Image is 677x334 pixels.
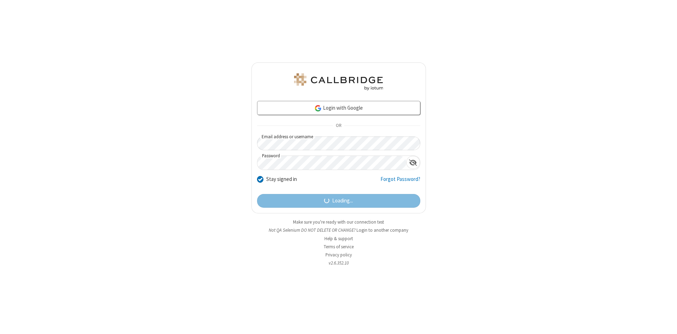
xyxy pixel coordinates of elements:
button: Login to another company [356,227,408,233]
div: Show password [406,156,420,169]
a: Make sure you're ready with our connection test [293,219,384,225]
li: v2.6.352.10 [251,260,426,266]
a: Terms of service [324,244,354,250]
a: Login with Google [257,101,420,115]
img: QA Selenium DO NOT DELETE OR CHANGE [293,73,384,90]
a: Forgot Password? [380,175,420,189]
button: Loading... [257,194,420,208]
a: Privacy policy [325,252,352,258]
img: google-icon.png [314,104,322,112]
span: OR [333,121,344,131]
a: Help & support [324,236,353,242]
label: Stay signed in [266,175,297,183]
li: Not QA Selenium DO NOT DELETE OR CHANGE? [251,227,426,233]
span: Loading... [332,197,353,205]
input: Password [257,156,406,170]
input: Email address or username [257,136,420,150]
